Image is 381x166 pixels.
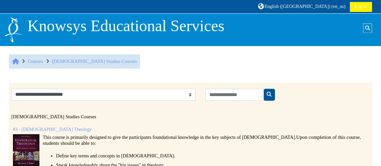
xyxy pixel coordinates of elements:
[28,59,43,64] a: Courses
[257,1,347,12] a: English ([GEOGRAPHIC_DATA]) ‎(en_us)‎
[205,89,264,101] input: Search courses
[43,134,361,146] span: Upon completion of this course, students should be able to:
[52,59,137,64] a: [DEMOGRAPHIC_DATA] Studies Courses
[56,151,368,160] li: Define key terms and concepts in [DEMOGRAPHIC_DATA].
[13,127,92,132] a: #3 - [DEMOGRAPHIC_DATA] Theology
[11,114,370,120] p: [DEMOGRAPHIC_DATA] Studies Courses
[9,54,140,68] nav: Breadcrumb
[350,2,372,12] a: Log in
[27,16,225,35] p: Knowsys Educational Services
[4,27,23,32] a: Home
[4,16,23,43] img: Logo
[43,134,368,146] p: This course is primarily designed to give the participants foundational knowledge in the key subj...
[265,4,346,9] span: English ([GEOGRAPHIC_DATA]) ‎(en_us)‎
